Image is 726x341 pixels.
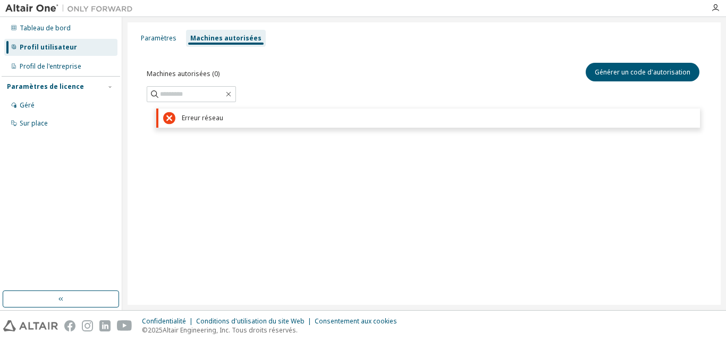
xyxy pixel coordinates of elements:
[20,119,48,128] font: Sur place
[595,68,690,77] font: Générer un code d'autorisation
[20,43,77,52] font: Profil utilisateur
[7,82,84,91] font: Paramètres de licence
[117,320,132,331] img: youtube.svg
[196,317,305,326] font: Conditions d'utilisation du site Web
[148,326,163,335] font: 2025
[147,69,220,78] font: Machines autorisées (0)
[141,34,176,43] font: Paramètres
[20,101,35,110] font: Géré
[3,320,58,331] img: altair_logo.svg
[99,320,111,331] img: linkedin.svg
[142,317,186,326] font: Confidentialité
[64,320,75,331] img: facebook.svg
[586,63,699,81] button: Générer un code d'autorisation
[163,326,298,335] font: Altair Engineering, Inc. Tous droits réservés.
[20,62,81,71] font: Profil de l'entreprise
[142,326,148,335] font: ©
[315,317,397,326] font: Consentement aux cookies
[190,34,261,43] font: Machines autorisées
[182,113,223,122] font: Erreur réseau
[20,23,71,32] font: Tableau de bord
[5,3,138,14] img: Altaïr Un
[82,320,93,331] img: instagram.svg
